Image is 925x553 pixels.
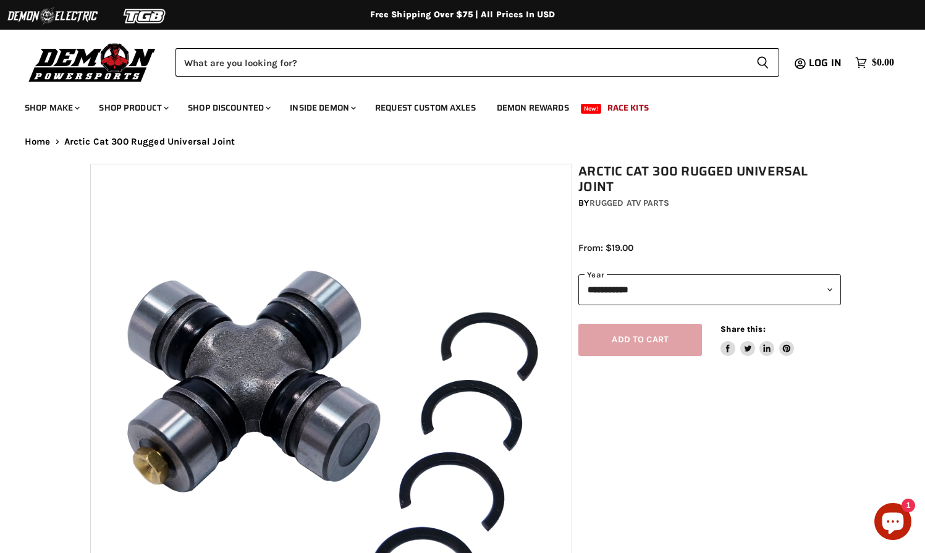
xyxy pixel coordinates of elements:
button: Search [746,48,779,77]
inbox-online-store-chat: Shopify online store chat [871,503,915,543]
a: Race Kits [598,95,658,120]
img: Demon Electric Logo 2 [6,4,99,28]
span: Share this: [720,324,765,334]
img: TGB Logo 2 [99,4,192,28]
a: Shop Make [15,95,87,120]
span: New! [581,104,602,114]
div: by [578,196,841,210]
select: year [578,274,841,305]
a: Home [25,137,51,147]
span: Log in [809,55,842,70]
form: Product [175,48,779,77]
h1: Arctic Cat 300 Rugged Universal Joint [578,164,841,195]
a: Shop Product [90,95,176,120]
a: Demon Rewards [488,95,578,120]
a: Inside Demon [281,95,363,120]
a: Request Custom Axles [366,95,485,120]
span: Arctic Cat 300 Rugged Universal Joint [64,137,235,147]
a: Log in [803,57,849,69]
input: Search [175,48,746,77]
aside: Share this: [720,324,794,357]
a: $0.00 [849,54,900,72]
ul: Main menu [15,90,891,120]
a: Shop Discounted [179,95,278,120]
a: Rugged ATV Parts [589,198,669,208]
img: Demon Powersports [25,40,160,84]
span: $0.00 [872,57,894,69]
span: From: $19.00 [578,242,633,253]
